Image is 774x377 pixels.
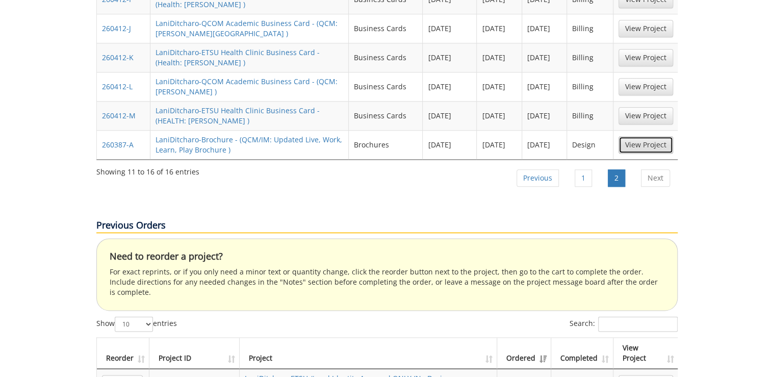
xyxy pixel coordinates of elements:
[598,316,678,332] input: Search:
[156,18,338,38] a: LaniDitcharo-QCOM Academic Business Card - (QCM: [PERSON_NAME][GEOGRAPHIC_DATA] )
[570,316,678,332] label: Search:
[149,338,240,369] th: Project ID: activate to sort column ascending
[102,140,134,149] a: 260387-A
[96,219,678,233] p: Previous Orders
[423,43,477,72] td: [DATE]
[102,23,131,33] a: 260412-J
[349,101,423,130] td: Business Cards
[618,49,673,66] a: View Project
[423,101,477,130] td: [DATE]
[102,82,133,91] a: 260412-L
[423,130,477,159] td: [DATE]
[522,43,567,72] td: [DATE]
[477,130,522,159] td: [DATE]
[551,338,613,369] th: Completed: activate to sort column ascending
[608,169,625,187] a: 2
[423,14,477,43] td: [DATE]
[567,101,613,130] td: Billing
[567,14,613,43] td: Billing
[497,338,551,369] th: Ordered: activate to sort column ascending
[477,43,522,72] td: [DATE]
[477,14,522,43] td: [DATE]
[110,252,664,262] h4: Need to reorder a project?
[156,135,342,155] a: LaniDitcharo-Brochure - (QCM/IM: Updated Live, Work, Learn, Play Brochure )
[567,72,613,101] td: Billing
[613,338,678,369] th: View Project: activate to sort column ascending
[477,72,522,101] td: [DATE]
[522,72,567,101] td: [DATE]
[618,78,673,95] a: View Project
[156,77,338,96] a: LaniDitcharo-QCOM Academic Business Card - (QCM: [PERSON_NAME] )
[641,169,670,187] a: Next
[97,338,149,369] th: Reorder: activate to sort column ascending
[522,14,567,43] td: [DATE]
[522,101,567,130] td: [DATE]
[349,130,423,159] td: Brochures
[522,130,567,159] td: [DATE]
[349,43,423,72] td: Business Cards
[618,107,673,124] a: View Project
[110,267,664,297] p: For exact reprints, or if you only need a minor text or quantity change, click the reorder button...
[96,163,199,177] div: Showing 11 to 16 of 16 entries
[423,72,477,101] td: [DATE]
[115,316,153,332] select: Showentries
[567,43,613,72] td: Billing
[156,106,320,125] a: LaniDitcharo-ETSU Health Clinic Business Card - (HEALTH: [PERSON_NAME] )
[349,14,423,43] td: Business Cards
[349,72,423,101] td: Business Cards
[102,111,136,120] a: 260412-M
[156,47,320,67] a: LaniDitcharo-ETSU Health Clinic Business Card - (Health: [PERSON_NAME] )
[575,169,592,187] a: 1
[477,101,522,130] td: [DATE]
[96,316,177,332] label: Show entries
[618,20,673,37] a: View Project
[240,338,497,369] th: Project: activate to sort column ascending
[102,53,134,62] a: 260412-K
[517,169,559,187] a: Previous
[618,136,673,154] a: View Project
[567,130,613,159] td: Design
